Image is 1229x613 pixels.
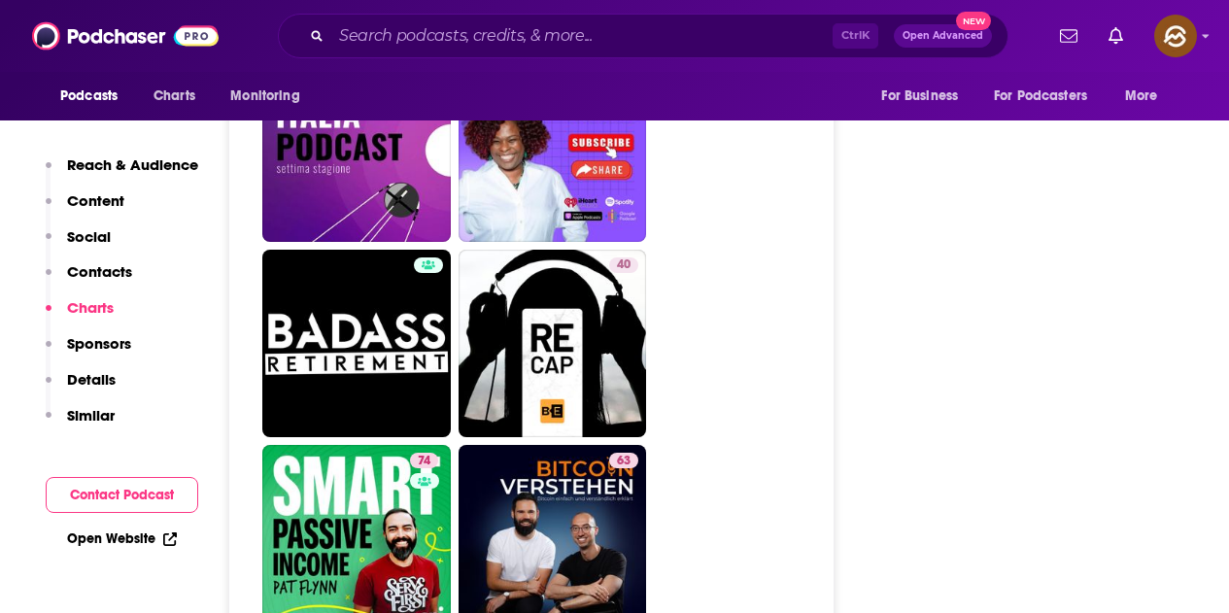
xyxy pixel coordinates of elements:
button: open menu [47,78,143,115]
a: 60 [262,53,451,242]
span: 63 [617,452,631,471]
input: Search podcasts, credits, & more... [331,20,833,51]
button: open menu [217,78,324,115]
p: Sponsors [67,334,131,353]
span: Ctrl K [833,23,878,49]
button: Sponsors [46,334,131,370]
a: Show notifications dropdown [1101,19,1131,52]
span: 74 [418,452,430,471]
button: Content [46,191,124,227]
a: 40 [609,257,638,273]
button: open menu [981,78,1115,115]
button: Open AdvancedNew [894,24,992,48]
a: Show notifications dropdown [1052,19,1085,52]
button: Contact Podcast [46,477,198,513]
button: Contacts [46,262,132,298]
a: Charts [141,78,207,115]
span: For Podcasters [994,83,1087,110]
a: 74 [410,453,438,468]
button: open menu [1111,78,1182,115]
span: For Business [881,83,958,110]
p: Details [67,370,116,389]
p: Reach & Audience [67,155,198,174]
p: Content [67,191,124,210]
a: 63 [609,453,638,468]
button: Details [46,370,116,406]
span: Logged in as hey85204 [1154,15,1197,57]
span: More [1125,83,1158,110]
button: Social [46,227,111,263]
button: Reach & Audience [46,155,198,191]
img: Podchaser - Follow, Share and Rate Podcasts [32,17,219,54]
button: Show profile menu [1154,15,1197,57]
p: Social [67,227,111,246]
a: 40 [459,250,647,438]
span: Open Advanced [903,31,983,41]
div: Search podcasts, credits, & more... [278,14,1008,58]
a: Open Website [67,530,177,547]
button: open menu [868,78,982,115]
span: 40 [617,255,631,275]
img: User Profile [1154,15,1197,57]
span: Charts [154,83,195,110]
p: Similar [67,406,115,425]
span: New [956,12,991,30]
span: Podcasts [60,83,118,110]
button: Charts [46,298,114,334]
p: Charts [67,298,114,317]
button: Similar [46,406,115,442]
p: Contacts [67,262,132,281]
span: Monitoring [230,83,299,110]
